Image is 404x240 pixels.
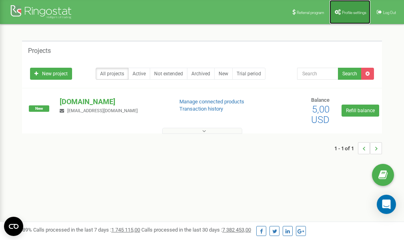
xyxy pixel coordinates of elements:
[334,134,382,162] nav: ...
[342,105,379,117] a: Refill balance
[60,97,166,107] p: [DOMAIN_NAME]
[187,68,215,80] a: Archived
[232,68,265,80] a: Trial period
[128,68,150,80] a: Active
[297,10,324,15] span: Referral program
[342,10,366,15] span: Profile settings
[141,227,251,233] span: Calls processed in the last 30 days :
[383,10,396,15] span: Log Out
[179,99,244,105] a: Manage connected products
[338,68,362,80] button: Search
[33,227,140,233] span: Calls processed in the last 7 days :
[4,217,23,236] button: Open CMP widget
[377,195,396,214] div: Open Intercom Messenger
[179,106,223,112] a: Transaction history
[214,68,233,80] a: New
[30,68,72,80] a: New project
[297,68,338,80] input: Search
[96,68,129,80] a: All projects
[311,104,330,125] span: 5,00 USD
[150,68,187,80] a: Not extended
[311,97,330,103] span: Balance
[222,227,251,233] u: 7 382 453,00
[111,227,140,233] u: 1 745 115,00
[334,142,358,154] span: 1 - 1 of 1
[28,47,51,54] h5: Projects
[67,108,138,113] span: [EMAIL_ADDRESS][DOMAIN_NAME]
[29,105,49,112] span: New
